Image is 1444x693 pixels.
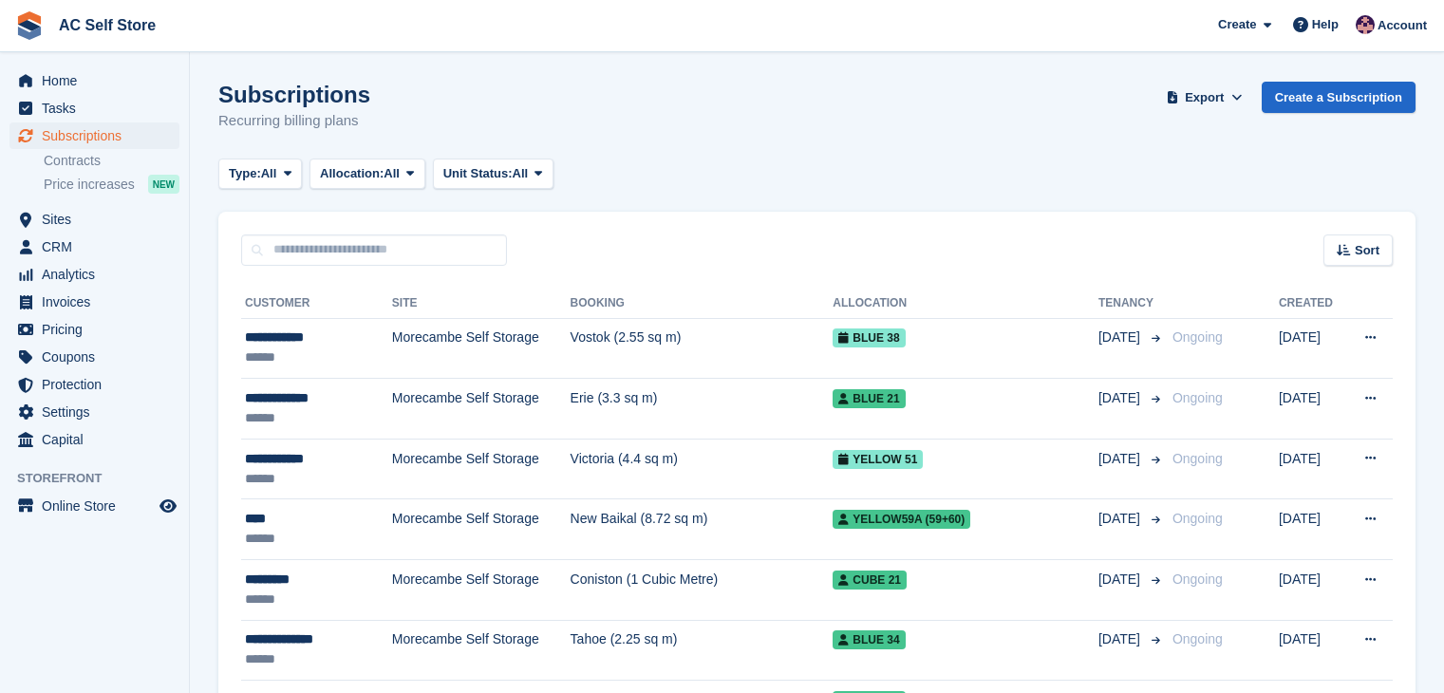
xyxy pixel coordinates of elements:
[1172,390,1223,405] span: Ongoing
[392,499,571,560] td: Morecambe Self Storage
[309,159,425,190] button: Allocation: All
[571,560,834,621] td: Coniston (1 Cubic Metre)
[1098,449,1144,469] span: [DATE]
[42,426,156,453] span: Capital
[833,571,907,590] span: Cube 21
[392,620,571,681] td: Morecambe Self Storage
[42,206,156,233] span: Sites
[392,379,571,440] td: Morecambe Self Storage
[1098,388,1144,408] span: [DATE]
[1378,16,1427,35] span: Account
[9,234,179,260] a: menu
[9,67,179,94] a: menu
[392,318,571,379] td: Morecambe Self Storage
[433,159,553,190] button: Unit Status: All
[1172,329,1223,345] span: Ongoing
[1098,289,1165,319] th: Tenancy
[148,175,179,194] div: NEW
[218,159,302,190] button: Type: All
[1218,15,1256,34] span: Create
[1279,560,1344,621] td: [DATE]
[9,371,179,398] a: menu
[42,67,156,94] span: Home
[1279,379,1344,440] td: [DATE]
[1185,88,1224,107] span: Export
[833,389,905,408] span: Blue 21
[9,344,179,370] a: menu
[42,344,156,370] span: Coupons
[571,499,834,560] td: New Baikal (8.72 sq m)
[1279,620,1344,681] td: [DATE]
[42,493,156,519] span: Online Store
[833,450,923,469] span: Yellow 51
[44,176,135,194] span: Price increases
[1279,439,1344,499] td: [DATE]
[1098,509,1144,529] span: [DATE]
[42,95,156,122] span: Tasks
[384,164,400,183] span: All
[1279,318,1344,379] td: [DATE]
[1098,570,1144,590] span: [DATE]
[42,316,156,343] span: Pricing
[833,289,1098,319] th: Allocation
[42,289,156,315] span: Invoices
[157,495,179,517] a: Preview store
[571,379,834,440] td: Erie (3.3 sq m)
[9,493,179,519] a: menu
[261,164,277,183] span: All
[9,261,179,288] a: menu
[513,164,529,183] span: All
[9,122,179,149] a: menu
[9,289,179,315] a: menu
[571,318,834,379] td: Vostok (2.55 sq m)
[42,371,156,398] span: Protection
[392,560,571,621] td: Morecambe Self Storage
[1312,15,1339,34] span: Help
[1172,631,1223,646] span: Ongoing
[1279,289,1344,319] th: Created
[42,261,156,288] span: Analytics
[833,510,970,529] span: Yellow59a (59+60)
[218,110,370,132] p: Recurring billing plans
[241,289,392,319] th: Customer
[571,289,834,319] th: Booking
[51,9,163,41] a: AC Self Store
[1163,82,1247,113] button: Export
[1279,499,1344,560] td: [DATE]
[1356,15,1375,34] img: Ted Cox
[833,630,905,649] span: Blue 34
[44,174,179,195] a: Price increases NEW
[443,164,513,183] span: Unit Status:
[833,328,905,347] span: Blue 38
[9,206,179,233] a: menu
[392,289,571,319] th: Site
[1262,82,1416,113] a: Create a Subscription
[9,316,179,343] a: menu
[9,399,179,425] a: menu
[229,164,261,183] span: Type:
[42,399,156,425] span: Settings
[1355,241,1379,260] span: Sort
[1172,451,1223,466] span: Ongoing
[42,234,156,260] span: CRM
[320,164,384,183] span: Allocation:
[44,152,179,170] a: Contracts
[392,439,571,499] td: Morecambe Self Storage
[1172,571,1223,587] span: Ongoing
[218,82,370,107] h1: Subscriptions
[1098,629,1144,649] span: [DATE]
[1172,511,1223,526] span: Ongoing
[571,620,834,681] td: Tahoe (2.25 sq m)
[1098,328,1144,347] span: [DATE]
[17,469,189,488] span: Storefront
[42,122,156,149] span: Subscriptions
[571,439,834,499] td: Victoria (4.4 sq m)
[9,426,179,453] a: menu
[9,95,179,122] a: menu
[15,11,44,40] img: stora-icon-8386f47178a22dfd0bd8f6a31ec36ba5ce8667c1dd55bd0f319d3a0aa187defe.svg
